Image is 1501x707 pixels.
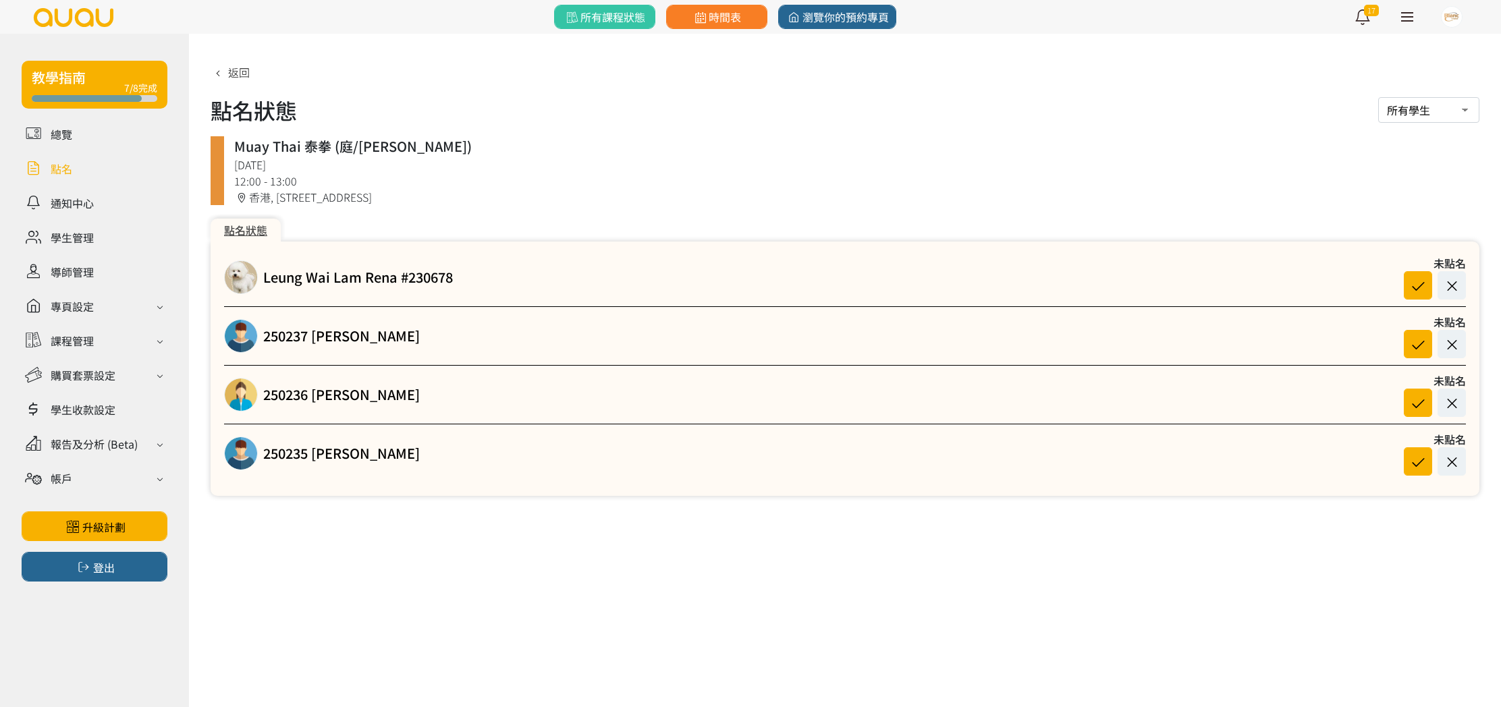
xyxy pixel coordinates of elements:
[234,173,1469,189] div: 12:00 - 13:00
[554,5,655,29] a: 所有課程狀態
[666,5,767,29] a: 時間表
[1364,5,1379,16] span: 17
[564,9,645,25] span: 所有課程狀態
[228,64,250,80] span: 返回
[211,219,281,242] div: 點名狀態
[263,443,420,463] a: 250235 [PERSON_NAME]
[32,8,115,27] img: logo.svg
[263,385,420,405] a: 250236 [PERSON_NAME]
[51,333,94,349] div: 課程管理
[692,9,741,25] span: 時間表
[211,94,297,126] h1: 點名狀態
[1392,255,1466,271] div: 未點名
[51,367,115,383] div: 購買套票設定
[51,470,72,486] div: 帳戶
[778,5,896,29] a: 瀏覽你的預約專頁
[51,436,138,452] div: 報告及分析 (Beta)
[234,189,1469,205] div: 香港, [STREET_ADDRESS]
[1392,431,1466,447] div: 未點名
[786,9,889,25] span: 瀏覽你的預約專頁
[1392,372,1466,389] div: 未點名
[1392,314,1466,330] div: 未點名
[211,64,250,80] a: 返回
[263,267,453,287] a: Leung Wai Lam Rena #230678
[22,511,167,541] a: 升級計劃
[22,552,167,582] button: 登出
[234,136,1469,157] div: Muay Thai 泰拳 (庭/[PERSON_NAME])
[51,298,94,314] div: 專頁設定
[263,326,420,346] a: 250237 [PERSON_NAME]
[234,157,1469,173] div: [DATE]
